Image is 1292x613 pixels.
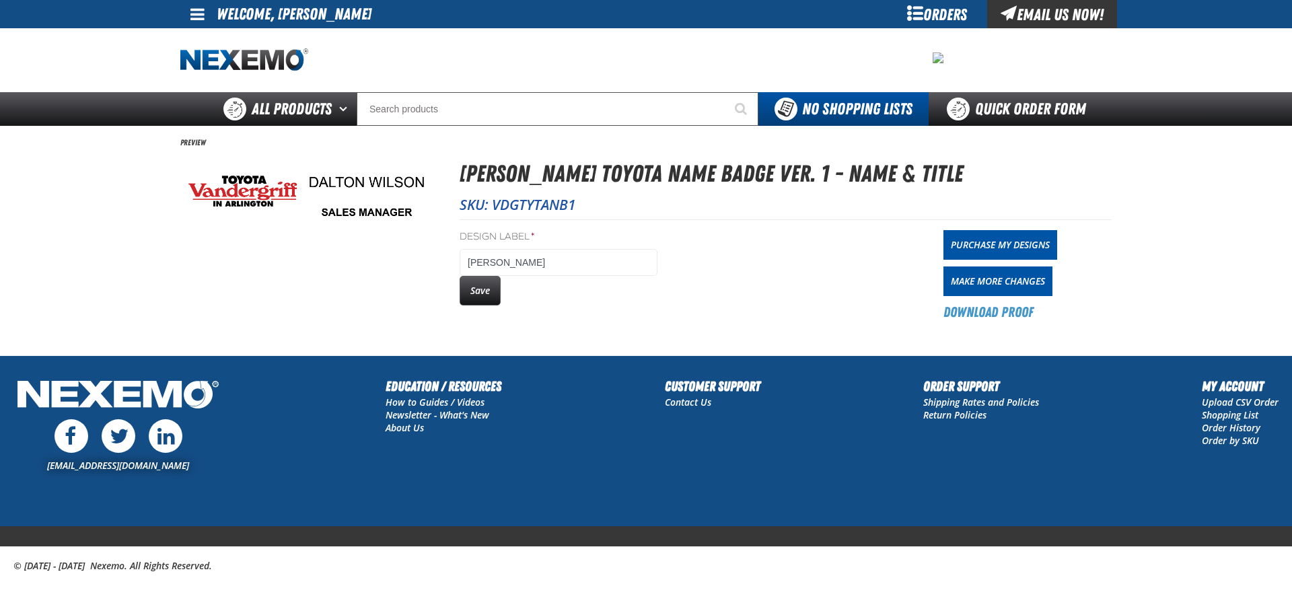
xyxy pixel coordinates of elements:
[665,396,711,408] a: Contact Us
[758,92,929,126] button: You do not have available Shopping Lists. Open to Create a New List
[460,195,576,214] span: SKU: VDGTYTANB1
[386,396,485,408] a: How to Guides / Videos
[923,376,1039,396] h2: Order Support
[47,459,189,472] a: [EMAIL_ADDRESS][DOMAIN_NAME]
[386,376,501,396] h2: Education / Resources
[802,100,912,118] span: No Shopping Lists
[923,396,1039,408] a: Shipping Rates and Policies
[460,231,657,244] label: Design Label
[665,376,760,396] h2: Customer Support
[180,48,308,72] img: Nexemo logo
[460,276,501,305] button: Save
[943,303,1034,322] a: Download Proof
[923,408,986,421] a: Return Policies
[943,230,1057,260] a: Purchase My Designs
[180,156,436,226] img: VDGTytaNB1-VDGTytaNB12.75x0.75-1757348945-68bf045186e3b414069182.jpg
[180,137,206,148] span: Preview
[929,92,1111,126] a: Quick Order Form
[180,48,308,72] a: Home
[252,97,332,121] span: All Products
[334,92,357,126] button: Open All Products pages
[460,249,657,276] input: Design Label
[1202,408,1258,421] a: Shopping List
[13,376,223,416] img: Nexemo Logo
[1202,376,1279,396] h2: My Account
[386,408,489,421] a: Newsletter - What's New
[386,421,424,434] a: About Us
[725,92,758,126] button: Start Searching
[1202,434,1259,447] a: Order by SKU
[1202,396,1279,408] a: Upload CSV Order
[1202,421,1260,434] a: Order History
[460,156,1112,192] h1: [PERSON_NAME] Toyota Name Badge Ver. 1 - Name & Title
[933,52,943,63] img: 2478c7e4e0811ca5ea97a8c95d68d55a.jpeg
[943,266,1052,296] a: Make More Changes
[357,92,758,126] input: Search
